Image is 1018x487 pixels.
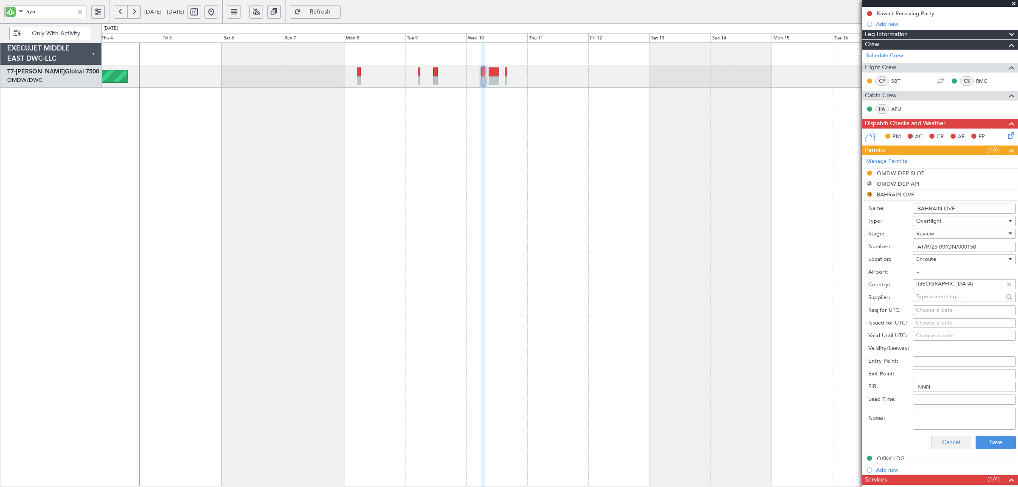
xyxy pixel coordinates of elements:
label: Lead Time: [868,395,913,404]
label: Country: [868,281,913,289]
span: T7-[PERSON_NAME] [7,69,65,75]
span: Enroute [916,255,936,263]
span: CR [937,133,944,141]
span: Dispatch Checks and Weather [865,119,945,129]
label: Exit Point: [868,370,913,378]
label: Valid Until UTC: [868,332,913,340]
div: Sat 13 [649,33,710,43]
span: Only With Activity [22,31,89,36]
a: RMC [976,77,995,85]
div: CP [875,76,889,86]
label: Name: [868,204,913,213]
div: Choose a date [916,319,1013,327]
label: Number: [868,243,913,251]
div: Kuwait Receiving Party [877,10,934,17]
div: Fri 5 [161,33,222,43]
div: Thu 11 [527,33,588,43]
input: Type something... [916,290,1003,303]
button: Refresh [290,5,341,19]
div: Sun 14 [710,33,772,43]
span: AF [958,133,965,141]
span: Review [916,230,934,238]
label: Req for UTC: [868,306,913,315]
a: SBT [891,77,910,85]
div: FA [875,104,889,114]
div: [DATE] [103,25,118,32]
input: NNN [913,382,1016,392]
label: Supplier: [868,294,913,302]
div: Sun 7 [283,33,344,43]
label: Entry Point: [868,357,913,366]
input: Type something... [916,277,1003,290]
button: Save [976,436,1016,449]
div: Tue 9 [405,33,466,43]
div: Choose a date [916,306,1013,315]
span: Cabin Crew [865,91,897,101]
a: Manage Permits [866,157,907,166]
span: Refresh [303,9,338,15]
span: Crew [865,40,879,50]
label: Notes: [868,414,913,423]
input: A/C (Reg. or Type) [26,5,74,18]
div: OMDW DEP API [877,180,920,188]
label: Type: [868,217,913,226]
span: Leg Information [865,30,908,39]
a: AFU [891,105,910,113]
label: Airport: [868,268,913,277]
span: [DATE] - [DATE] [144,8,184,16]
div: OMDW DEP SLOT [877,170,924,177]
span: Flight Crew [865,63,896,73]
button: Only With Activity [9,27,92,40]
div: Wed 10 [466,33,527,43]
div: Add new [876,20,1014,28]
div: Fri 12 [588,33,649,43]
div: Tue 16 [833,33,894,43]
a: T7-[PERSON_NAME]Global 7500 [7,69,99,75]
div: OKKK LDG [877,455,905,462]
span: Services [865,475,887,485]
div: CS [960,76,974,86]
span: AC [915,133,923,141]
span: Permits [865,146,885,155]
a: OMDW/DWC [7,76,42,84]
label: Validity/Leeway: [868,344,913,353]
span: (1/4) [987,146,1000,154]
label: Issued for UTC: [868,319,913,327]
div: Mon 15 [772,33,833,43]
span: Overflight [916,217,942,225]
span: FP [979,133,985,141]
button: Cancel [931,436,971,449]
div: Sat 6 [222,33,283,43]
div: Thu 4 [100,33,161,43]
div: Choose a date [916,332,1013,340]
span: (1/4) [987,475,1000,484]
div: Mon 8 [344,33,405,43]
span: PM [892,133,901,141]
label: FIR: [868,383,913,391]
label: Stage: [868,230,913,238]
label: Location: [868,255,913,264]
a: Schedule Crew [866,52,903,60]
